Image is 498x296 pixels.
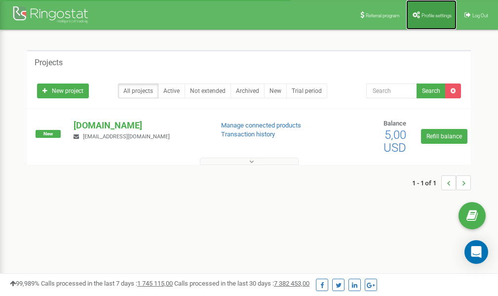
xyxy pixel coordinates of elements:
[137,280,173,287] u: 1 745 115,00
[230,84,265,98] a: Archived
[221,130,275,138] a: Transaction history
[118,84,158,98] a: All projects
[421,129,467,144] a: Refill balance
[158,84,185,98] a: Active
[464,240,488,264] div: Open Intercom Messenger
[36,130,61,138] span: New
[174,280,309,287] span: Calls processed in the last 30 days :
[185,84,231,98] a: Not extended
[41,280,173,287] span: Calls processed in the last 7 days :
[383,128,406,155] span: 5,00 USD
[74,119,205,132] p: [DOMAIN_NAME]
[35,58,63,67] h5: Projects
[417,84,446,98] button: Search
[366,84,417,98] input: Search
[10,280,39,287] span: 99,989%
[472,13,488,18] span: Log Out
[421,13,452,18] span: Profile settings
[274,280,309,287] u: 7 382 453,00
[37,84,89,98] a: New project
[383,120,406,127] span: Balance
[286,84,327,98] a: Trial period
[83,133,170,140] span: [EMAIL_ADDRESS][DOMAIN_NAME]
[412,175,441,190] span: 1 - 1 of 1
[221,122,301,129] a: Manage connected products
[264,84,287,98] a: New
[412,166,471,200] nav: ...
[366,13,400,18] span: Referral program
